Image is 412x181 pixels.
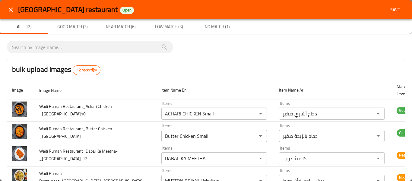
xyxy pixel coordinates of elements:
th: Image [7,81,34,99]
button: close [4,2,18,17]
th: Item Name Ar [274,81,392,99]
span: [GEOGRAPHIC_DATA] restaurant [18,3,118,16]
img: Wadi Ruman Restaurant_Dabal Ka Meetha-_Kent-12 [12,146,27,161]
span: Wadi Ruman Restaurant_Butter Chicken-_[GEOGRAPHIC_DATA] [39,125,114,140]
span: No Match (1) [197,23,238,31]
img: Wadi Ruman Restaurant_Achari Chicken-_Kent-10 [12,102,27,117]
h2: bulk upload images [12,64,100,75]
span: 12 record(s) [73,67,100,73]
th: Item Name En [157,81,274,99]
img: Wadi Ruman Restaurant_Butter Chicken-_Kent-8 [12,124,27,139]
button: Open [256,132,265,140]
span: Low Match (3) [148,23,189,31]
button: Open [374,109,382,118]
div: Total records count [73,65,100,75]
span: Near Match (6) [100,23,141,31]
span: Image Name [39,87,69,94]
button: Save [385,4,405,15]
button: Open [374,154,382,163]
button: Open [256,154,265,163]
input: search [12,42,168,52]
div: Open [120,7,134,14]
span: Open [120,8,134,13]
span: Wadi Ruman Restaurant_Dabal Ka Meetha-_[GEOGRAPHIC_DATA]-12 [39,147,118,163]
span: Wadi Ruman Restaurant_Achari Chicken-_[GEOGRAPHIC_DATA]10 [39,102,114,118]
span: Good Match (2) [52,23,93,31]
span: All (12) [4,23,45,31]
button: Open [374,132,382,140]
span: Save [388,6,402,14]
button: Open [256,109,265,118]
